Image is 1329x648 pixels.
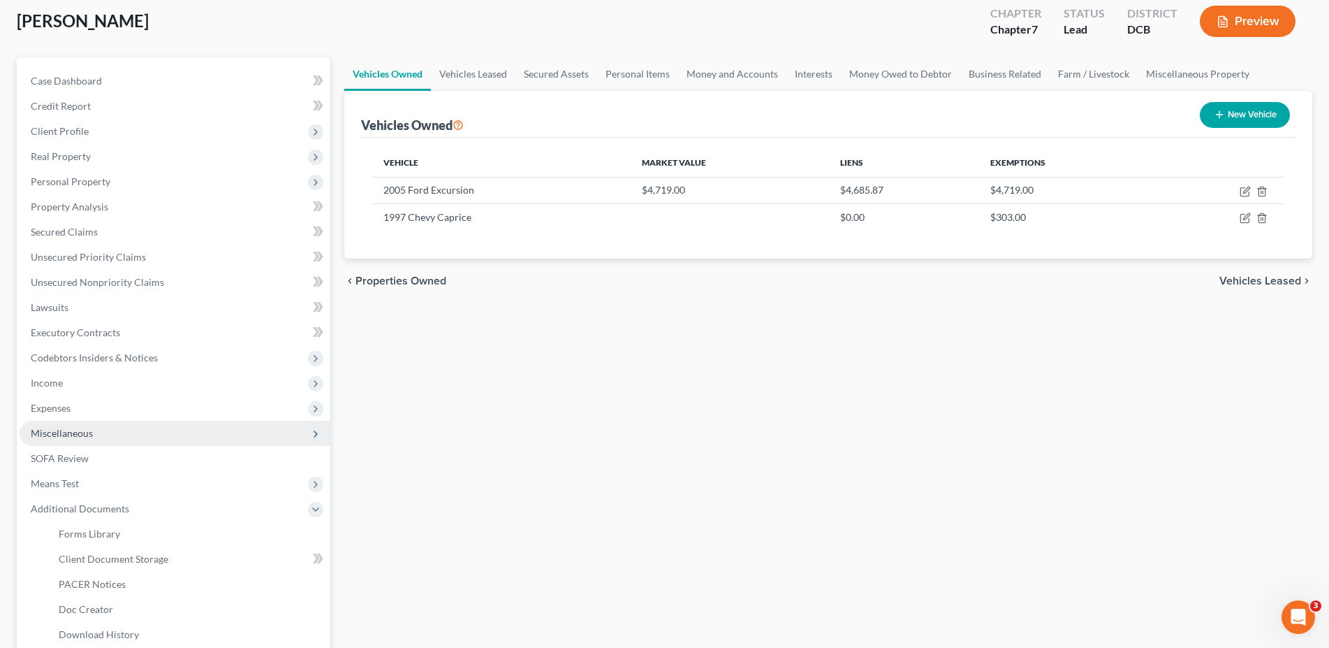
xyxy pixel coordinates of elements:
[631,149,829,177] th: Market Value
[344,57,431,91] a: Vehicles Owned
[829,204,979,231] td: $0.00
[990,22,1041,38] div: Chapter
[1282,600,1315,634] iframe: Intercom live chat
[47,597,330,622] a: Doc Creator
[31,251,146,263] span: Unsecured Priority Claims
[31,477,79,489] span: Means Test
[20,69,330,94] a: Case Dashboard
[31,301,68,313] span: Lawsuits
[31,503,129,514] span: Additional Documents
[20,94,330,119] a: Credit Report
[1031,22,1038,36] span: 7
[597,57,678,91] a: Personal Items
[979,149,1157,177] th: Exemptions
[47,572,330,597] a: PACER Notices
[20,194,330,219] a: Property Analysis
[31,276,164,288] span: Unsecured Nonpriority Claims
[344,275,446,287] button: chevron_left Properties Owned
[20,219,330,245] a: Secured Claims
[372,149,631,177] th: Vehicle
[515,57,597,91] a: Secured Assets
[1138,57,1258,91] a: Miscellaneous Property
[960,57,1050,91] a: Business Related
[1219,275,1312,287] button: Vehicles Leased chevron_right
[47,622,330,647] a: Download History
[1310,600,1321,612] span: 3
[31,377,63,389] span: Income
[631,177,829,203] td: $4,719.00
[1301,275,1312,287] i: chevron_right
[31,326,120,338] span: Executory Contracts
[979,204,1157,231] td: $303.00
[59,553,168,565] span: Client Document Storage
[31,100,91,112] span: Credit Report
[20,320,330,345] a: Executory Contracts
[344,275,355,287] i: chevron_left
[979,177,1157,203] td: $4,719.00
[990,6,1041,22] div: Chapter
[1064,22,1105,38] div: Lead
[1219,275,1301,287] span: Vehicles Leased
[31,75,102,87] span: Case Dashboard
[31,427,93,439] span: Miscellaneous
[372,177,631,203] td: 2005 Ford Excursion
[31,352,158,363] span: Codebtors Insiders & Notices
[372,204,631,231] td: 1997 Chevy Caprice
[829,177,979,203] td: $4,685.87
[31,452,89,464] span: SOFA Review
[678,57,786,91] a: Money and Accounts
[47,547,330,572] a: Client Document Storage
[47,521,330,547] a: Forms Library
[59,628,139,640] span: Download History
[1200,6,1295,37] button: Preview
[829,149,979,177] th: Liens
[59,578,126,590] span: PACER Notices
[31,226,98,238] span: Secured Claims
[1127,22,1177,38] div: DCB
[20,446,330,471] a: SOFA Review
[361,117,464,134] div: Vehicles Owned
[59,528,120,540] span: Forms Library
[1200,102,1290,128] button: New Vehicle
[17,10,149,31] span: [PERSON_NAME]
[31,402,71,414] span: Expenses
[355,275,446,287] span: Properties Owned
[31,201,108,213] span: Property Analysis
[1127,6,1177,22] div: District
[20,270,330,295] a: Unsecured Nonpriority Claims
[59,603,113,615] span: Doc Creator
[31,175,110,187] span: Personal Property
[786,57,841,91] a: Interests
[1064,6,1105,22] div: Status
[20,245,330,270] a: Unsecured Priority Claims
[31,150,91,162] span: Real Property
[31,125,89,137] span: Client Profile
[20,295,330,320] a: Lawsuits
[1050,57,1138,91] a: Farm / Livestock
[431,57,515,91] a: Vehicles Leased
[841,57,960,91] a: Money Owed to Debtor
